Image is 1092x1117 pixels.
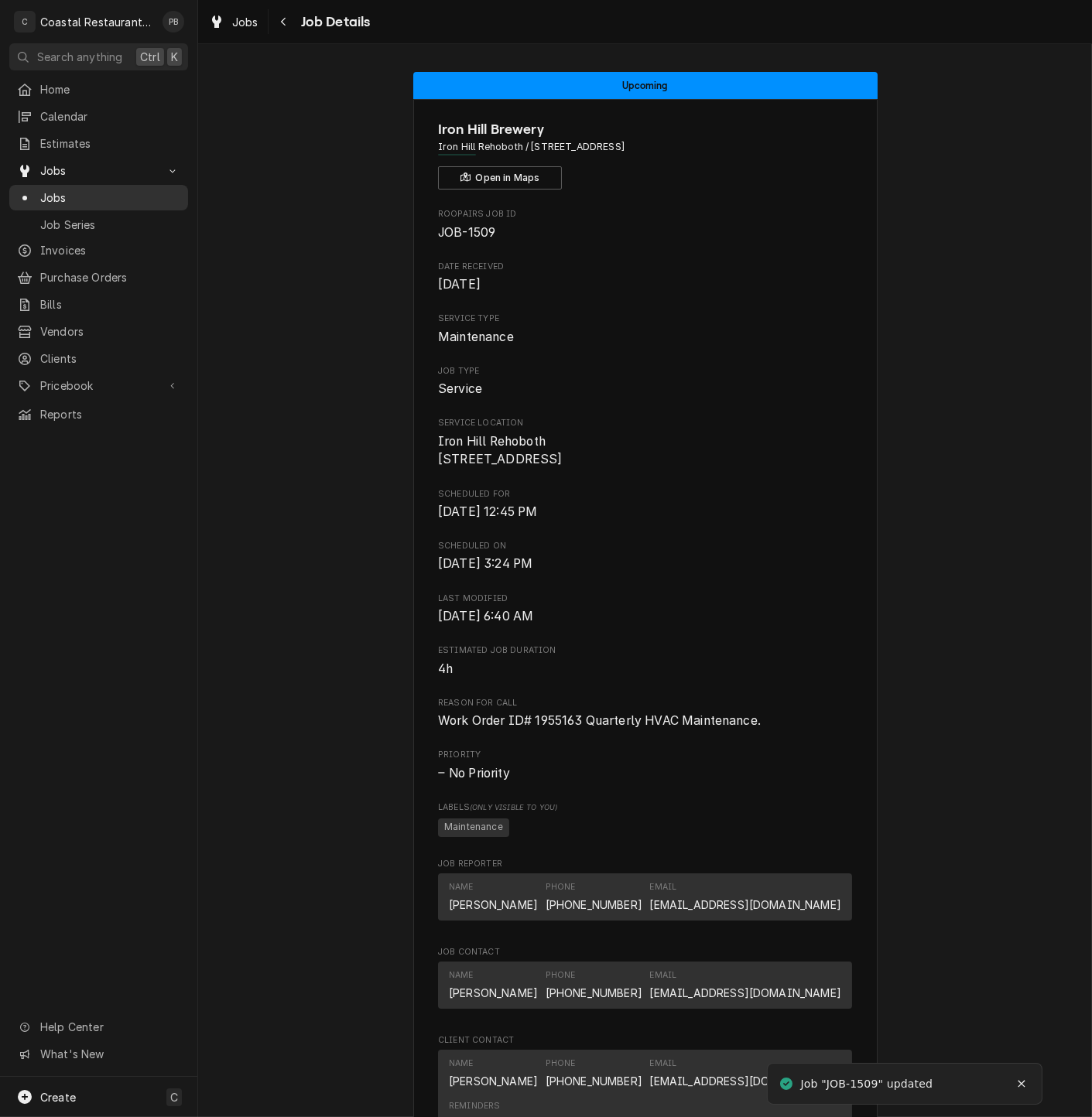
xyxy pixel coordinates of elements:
[438,749,852,761] span: Priority
[203,9,265,35] a: Jobs
[438,328,852,347] span: Service Type
[449,985,538,1001] div: [PERSON_NAME]
[546,986,642,999] a: [PHONE_NUMBER]
[449,1057,538,1088] div: Name
[438,119,852,190] div: Client Information
[438,540,852,552] span: Scheduled On
[650,881,841,912] div: Email
[438,208,852,220] span: Roopairs Job ID
[438,764,852,783] div: No Priority
[40,1091,76,1104] span: Create
[438,432,852,469] span: Service Location
[40,14,154,30] div: Coastal Restaurant Repair
[9,346,188,371] a: Clients
[40,296,180,313] span: Bills
[40,269,180,285] span: Purchase Orders
[438,712,852,730] span: Reason For Call
[546,969,576,982] div: Phone
[438,556,532,571] span: [DATE] 3:24 PM
[9,158,188,183] a: Go to Jobs
[9,43,188,70] button: Search anythingCtrlK
[272,9,296,34] button: Navigate back
[470,803,557,811] span: (Only Visible to You)
[546,969,642,1000] div: Phone
[40,406,180,422] span: Reports
[40,323,180,340] span: Vendors
[449,969,538,1000] div: Name
[449,1057,474,1070] div: Name
[14,11,36,32] div: C
[650,898,841,911] a: [EMAIL_ADDRESS][DOMAIN_NAME]
[438,277,481,292] span: [DATE]
[438,593,852,605] span: Last Modified
[9,237,188,263] a: Invoices
[163,11,184,32] div: PB
[438,330,514,344] span: Maintenance
[9,185,188,210] a: Jobs
[438,962,852,1016] div: Job Contact List
[438,873,852,921] div: Contact
[438,764,852,783] span: Priority
[438,224,852,242] span: Roopairs Job ID
[438,801,852,839] div: [object Object]
[449,881,538,912] div: Name
[438,713,761,728] span: Work Order ID# 1955163 Quarterly HVAC Maintenance.
[438,801,852,814] span: Labels
[9,131,188,156] a: Estimates
[650,1074,841,1088] a: [EMAIL_ADDRESS][DOMAIN_NAME]
[40,1019,179,1035] span: Help Center
[438,555,852,573] span: Scheduled On
[9,1041,188,1067] a: Go to What's New
[9,373,188,398] a: Go to Pricebook
[650,969,841,1000] div: Email
[438,503,852,521] span: Scheduled For
[438,380,852,398] span: Job Type
[40,162,157,179] span: Jobs
[9,1014,188,1040] a: Go to Help Center
[546,881,642,912] div: Phone
[438,381,482,396] span: Service
[438,660,852,678] span: Estimated Job Duration
[9,77,188,102] a: Home
[438,609,533,623] span: [DATE] 6:40 AM
[413,72,878,99] div: Status
[650,1057,677,1070] div: Email
[40,190,180,206] span: Jobs
[438,697,852,730] div: Reason For Call
[438,697,852,709] span: Reason For Call
[232,14,258,30] span: Jobs
[9,104,188,129] a: Calendar
[449,897,538,913] div: [PERSON_NAME]
[438,434,563,467] span: Iron Hill Rehoboth [STREET_ADDRESS]
[438,644,852,657] span: Estimated Job Duration
[546,1057,642,1088] div: Phone
[40,1046,179,1062] span: What's New
[438,816,852,839] span: [object Object]
[9,319,188,344] a: Vendors
[170,1089,178,1105] span: C
[438,858,852,927] div: Job Reporter
[438,661,453,676] span: 4h
[438,261,852,294] div: Date Received
[438,749,852,782] div: Priority
[449,881,474,893] div: Name
[40,350,180,367] span: Clients
[650,969,677,982] div: Email
[438,946,852,958] span: Job Contact
[438,818,509,837] span: Maintenance
[650,986,841,999] a: [EMAIL_ADDRESS][DOMAIN_NAME]
[438,488,852,521] div: Scheduled For
[40,81,180,97] span: Home
[438,417,852,469] div: Service Location
[438,593,852,626] div: Last Modified
[449,969,474,982] div: Name
[163,11,184,32] div: Phill Blush's Avatar
[438,858,852,870] span: Job Reporter
[438,313,852,346] div: Service Type
[438,365,852,398] div: Job Type
[438,119,852,140] span: Name
[171,49,178,65] span: K
[438,313,852,325] span: Service Type
[438,607,852,626] span: Last Modified
[650,1057,841,1088] div: Email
